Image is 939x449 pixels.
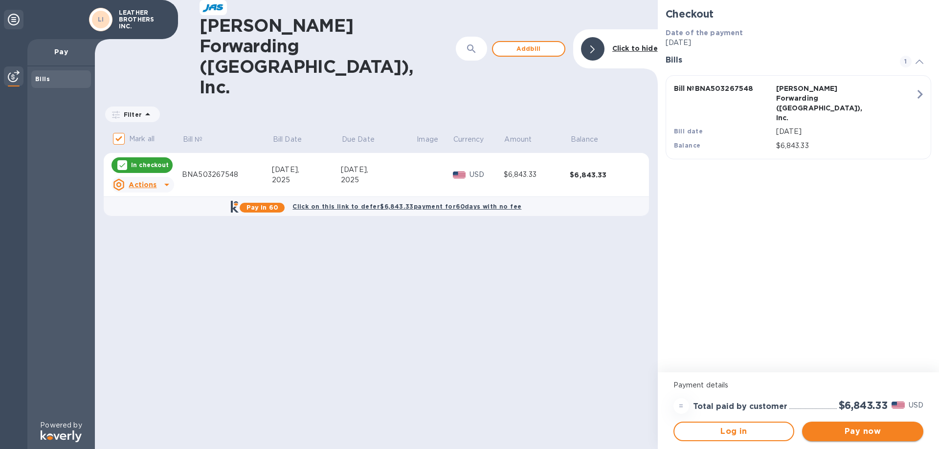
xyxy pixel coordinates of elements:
[612,44,658,52] b: Click to hide
[453,134,484,145] p: Currency
[183,134,203,145] p: Bill №
[35,75,50,83] b: Bills
[892,402,905,408] img: USD
[674,142,701,149] b: Balance
[492,41,565,57] button: Addbill
[666,8,931,20] h2: Checkout
[183,134,216,145] span: Bill №
[693,402,787,411] h3: Total paid by customer
[673,422,795,441] button: Log in
[776,141,915,151] p: $6,843.33
[570,170,636,180] div: $6,843.33
[341,165,416,175] div: [DATE],
[802,422,923,441] button: Pay now
[909,400,923,410] p: USD
[674,128,703,135] b: Bill date
[417,134,438,145] p: Image
[246,204,278,211] b: Pay in 60
[501,43,557,55] span: Add bill
[673,398,689,414] div: =
[341,175,416,185] div: 2025
[273,134,314,145] span: Bill Date
[666,29,743,37] b: Date of the payment
[666,38,931,48] p: [DATE]
[453,171,466,178] img: USD
[571,134,598,145] p: Balance
[273,134,302,145] p: Bill Date
[200,15,429,97] h1: [PERSON_NAME] Forwarding ([GEOGRAPHIC_DATA]), Inc.
[342,134,375,145] p: Due Date
[98,16,104,23] b: LI
[504,170,570,180] div: $6,843.33
[900,56,912,67] span: 1
[504,134,532,145] p: Amount
[292,203,521,210] b: Click on this link to defer $6,843.33 payment for 60 days with no fee
[35,47,87,57] p: Pay
[504,134,544,145] span: Amount
[839,399,888,411] h2: $6,843.33
[129,181,156,189] u: Actions
[666,75,931,159] button: Bill №BNA503267548[PERSON_NAME] Forwarding ([GEOGRAPHIC_DATA]), Inc.Bill date[DATE]Balance$6,843.33
[776,127,915,137] p: [DATE]
[342,134,387,145] span: Due Date
[776,84,874,123] p: [PERSON_NAME] Forwarding ([GEOGRAPHIC_DATA]), Inc.
[469,170,504,180] p: USD
[129,134,155,144] p: Mark all
[40,420,82,430] p: Powered by
[182,170,272,180] div: BNA503267548
[682,426,786,437] span: Log in
[571,134,611,145] span: Balance
[674,84,772,93] p: Bill № BNA503267548
[41,430,82,442] img: Logo
[272,165,341,175] div: [DATE],
[120,110,142,119] p: Filter
[131,161,169,169] p: In checkout
[272,175,341,185] div: 2025
[119,9,168,30] p: LEATHER BROTHERS INC.
[673,380,923,390] p: Payment details
[810,426,916,437] span: Pay now
[666,56,888,65] h3: Bills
